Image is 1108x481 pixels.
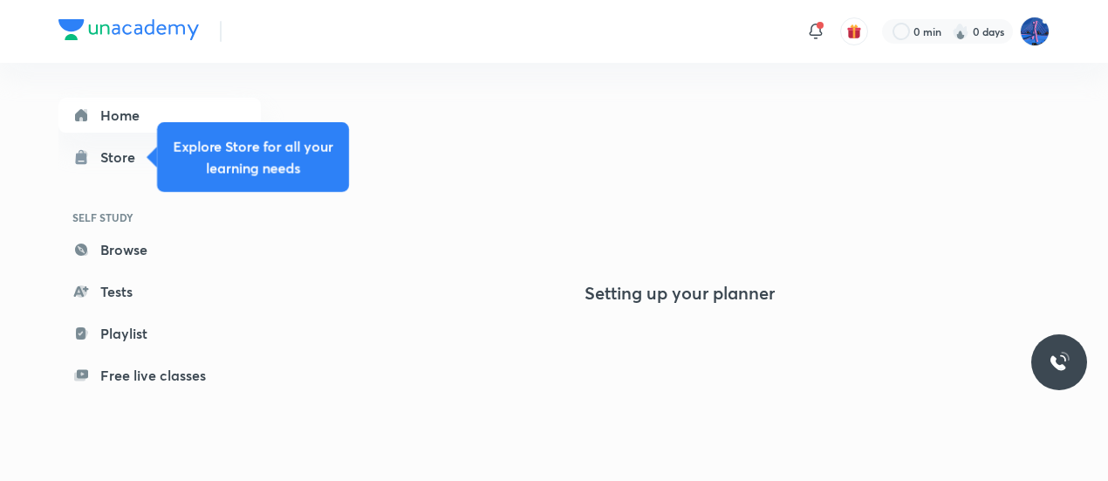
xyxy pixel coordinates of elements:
[840,17,868,45] button: avatar
[58,203,261,232] h6: SELF STUDY
[58,274,261,309] a: Tests
[58,358,261,393] a: Free live classes
[1049,352,1070,373] img: ttu
[171,136,335,178] h5: Explore Store for all your learning needs
[58,19,199,40] img: Company Logo
[100,147,146,168] div: Store
[585,283,775,304] h4: Setting up your planner
[58,140,261,175] a: Store
[846,24,862,39] img: avatar
[58,19,199,45] a: Company Logo
[58,98,261,133] a: Home
[58,232,261,267] a: Browse
[1020,17,1050,46] img: Mahesh Bhat
[952,23,969,40] img: streak
[58,316,261,351] a: Playlist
